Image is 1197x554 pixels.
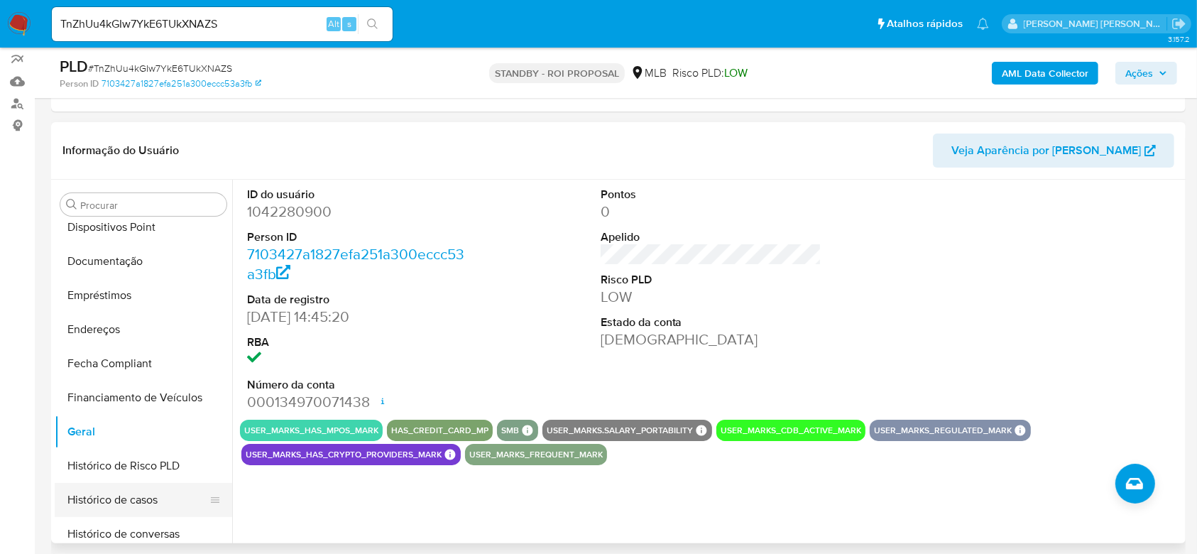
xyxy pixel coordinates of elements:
[1115,62,1177,85] button: Ações
[951,134,1141,168] span: Veja Aparência por [PERSON_NAME]
[247,187,469,202] dt: ID do usuário
[391,428,488,433] button: has_credit_card_mp
[933,134,1174,168] button: Veja Aparência por [PERSON_NAME]
[724,65,748,81] span: LOW
[247,229,469,245] dt: Person ID
[328,17,339,31] span: Alt
[1171,16,1186,31] a: Sair
[247,392,469,412] dd: 000134970071438
[247,202,469,222] dd: 1042280900
[601,229,822,245] dt: Apelido
[60,55,88,77] b: PLD
[874,428,1012,433] button: user_marks_regulated_mark
[1168,33,1190,45] span: 3.157.2
[469,452,603,457] button: user_marks_frequent_mark
[630,65,667,81] div: MLB
[55,449,232,483] button: Histórico de Risco PLD
[601,315,822,330] dt: Estado da conta
[601,202,822,222] dd: 0
[55,347,232,381] button: Fecha Compliant
[62,143,179,158] h1: Informação do Usuário
[247,292,469,308] dt: Data de registro
[246,452,442,457] button: user_marks_has_crypto_providers_mark
[55,278,232,313] button: Empréstimos
[601,272,822,288] dt: Risco PLD
[977,18,989,30] a: Notificações
[247,307,469,327] dd: [DATE] 14:45:20
[247,377,469,393] dt: Número da conta
[55,517,232,551] button: Histórico de conversas
[992,62,1098,85] button: AML Data Collector
[102,77,261,90] a: 7103427a1827efa251a300eccc53a3fb
[66,199,77,210] button: Procurar
[60,77,99,90] b: Person ID
[887,16,963,31] span: Atalhos rápidos
[721,428,861,433] button: user_marks_cdb_active_mark
[55,313,232,347] button: Endereços
[55,483,221,517] button: Histórico de casos
[489,63,625,83] p: STANDBY - ROI PROPOSAL
[55,210,232,244] button: Dispositivos Point
[88,61,232,75] span: # TnZhUu4kGIw7YkE6TUkXNAZS
[672,65,748,81] span: Risco PLD:
[1125,62,1153,85] span: Ações
[601,287,822,307] dd: LOW
[1002,62,1088,85] b: AML Data Collector
[601,187,822,202] dt: Pontos
[247,244,464,284] a: 7103427a1827efa251a300eccc53a3fb
[547,428,693,433] button: user_marks.salary_portability
[80,199,221,212] input: Procurar
[55,244,232,278] button: Documentação
[601,330,822,349] dd: [DEMOGRAPHIC_DATA]
[244,428,378,433] button: user_marks_has_mpos_mark
[55,381,232,415] button: Financiamento de Veículos
[347,17,351,31] span: s
[247,335,469,350] dt: RBA
[1024,17,1167,31] p: andrea.asantos@mercadopago.com.br
[55,415,232,449] button: Geral
[52,15,393,33] input: Pesquise usuários ou casos...
[358,14,387,34] button: search-icon
[501,428,519,433] button: smb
